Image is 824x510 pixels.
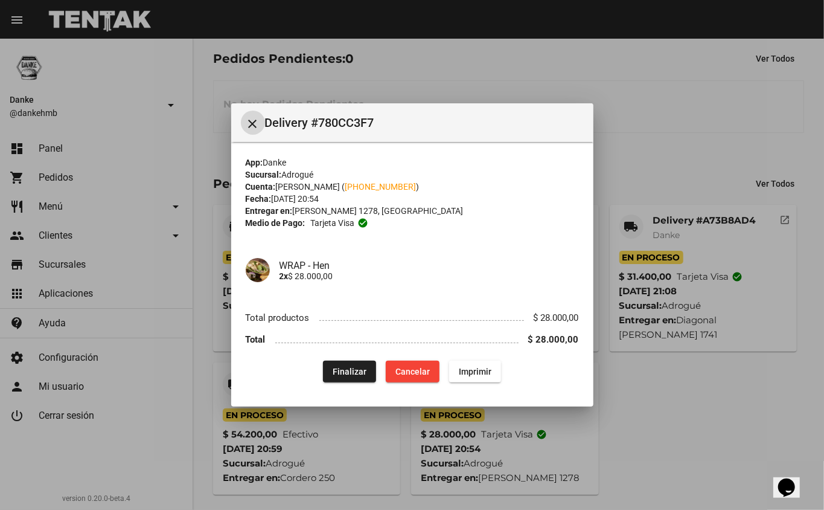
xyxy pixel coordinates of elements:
[345,182,417,192] a: [PHONE_NUMBER]
[246,206,293,216] strong: Entregar en:
[279,271,579,281] p: $ 28.000,00
[395,367,430,376] span: Cancelar
[310,217,354,229] span: Tarjeta visa
[449,361,501,382] button: Imprimir
[773,462,812,498] iframe: chat widget
[279,271,289,281] b: 2x
[246,193,579,205] div: [DATE] 20:54
[246,169,579,181] div: Adrogué
[386,361,439,382] button: Cancelar
[246,217,305,229] strong: Medio de Pago:
[246,205,579,217] div: [PERSON_NAME] 1278, [GEOGRAPHIC_DATA]
[246,306,579,329] li: Total productos $ 28.000,00
[241,111,265,135] button: Cerrar
[323,361,376,382] button: Finalizar
[246,194,272,204] strong: Fecha:
[357,218,368,228] mat-icon: check_circle
[459,367,491,376] span: Imprimir
[246,181,579,193] div: [PERSON_NAME] ( )
[246,117,260,131] mat-icon: Cerrar
[333,367,366,376] span: Finalizar
[246,182,276,192] strong: Cuenta:
[246,258,270,282] img: 16dce9a8-be61-42a7-9dde-9e482429b8ce.png
[265,113,584,132] span: Delivery #780CC3F7
[246,158,263,167] strong: App:
[246,170,282,179] strong: Sucursal:
[246,157,579,169] div: Danke
[246,329,579,351] li: Total $ 28.000,00
[279,260,579,271] h4: WRAP - Hen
